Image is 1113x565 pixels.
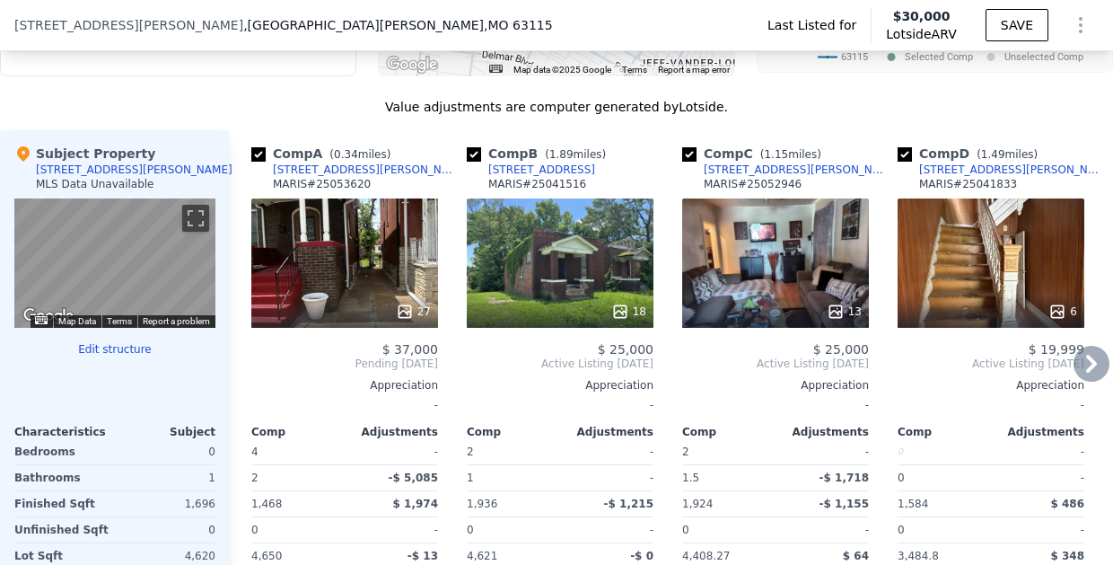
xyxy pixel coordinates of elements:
a: Terms [107,316,132,326]
div: 1.5 [682,465,772,490]
div: - [467,393,653,418]
span: 0 [682,524,689,536]
button: Show Options [1063,7,1099,43]
div: 27 [396,303,431,321]
div: Subject Property [14,145,155,163]
div: Comp C [682,145,828,163]
span: -$ 0 [630,550,653,562]
div: [STREET_ADDRESS][PERSON_NAME] [704,163,890,177]
div: - [779,517,869,543]
div: Comp A [251,145,398,163]
a: [STREET_ADDRESS][PERSON_NAME] [251,163,460,177]
div: MARIS # 25053620 [273,177,371,191]
span: $30,000 [893,9,951,23]
text: Selected Comp [905,51,973,63]
div: MLS Data Unavailable [36,177,154,191]
span: 4,408.27 [682,550,730,562]
span: , MO 63115 [484,18,553,32]
div: 1 [118,465,215,490]
span: Pending [DATE] [251,357,438,371]
div: MARIS # 25041833 [919,177,1017,191]
div: - [348,439,438,464]
span: 2 [467,446,474,458]
span: 1,924 [682,498,713,510]
div: - [251,393,438,418]
span: ( miles) [322,148,398,161]
div: Appreciation [467,378,653,393]
div: 0 [898,465,987,490]
div: 13 [827,303,862,321]
span: ( miles) [969,148,1045,161]
text: Unselected Comp [1004,51,1083,63]
div: 0 [898,439,987,464]
span: , [GEOGRAPHIC_DATA][PERSON_NAME] [243,16,552,34]
div: Comp [467,425,560,439]
a: [STREET_ADDRESS][PERSON_NAME] [898,163,1106,177]
div: Comp [898,425,991,439]
button: Toggle fullscreen view [182,205,209,232]
div: 0 [118,517,215,543]
span: 4,621 [467,550,497,562]
span: [STREET_ADDRESS][PERSON_NAME] [14,16,243,34]
span: -$ 1,215 [604,498,653,510]
div: Comp D [898,145,1045,163]
span: Active Listing [DATE] [682,357,869,371]
span: Lotside ARV [886,25,956,43]
div: - [564,465,653,490]
span: $ 1,974 [393,498,438,510]
div: 18 [611,303,646,321]
div: [STREET_ADDRESS][PERSON_NAME] [36,163,232,177]
img: Google [19,305,78,328]
span: $ 64 [843,550,869,562]
div: 1,696 [118,491,215,516]
span: ( miles) [753,148,828,161]
div: 2 [251,465,341,490]
div: Adjustments [560,425,653,439]
div: Finished Sqft [14,491,111,516]
span: 4,650 [251,550,282,562]
div: - [564,439,653,464]
span: 0 [898,524,905,536]
div: - [348,517,438,543]
div: Comp [251,425,345,439]
span: Active Listing [DATE] [467,357,653,371]
span: 2 [682,446,689,458]
div: [STREET_ADDRESS][PERSON_NAME] [273,163,460,177]
a: Open this area in Google Maps (opens a new window) [382,53,442,76]
span: ( miles) [538,148,613,161]
span: 0.34 [334,148,358,161]
div: - [779,439,869,464]
a: [STREET_ADDRESS][PERSON_NAME] [682,163,890,177]
span: -$ 13 [408,550,438,562]
div: Adjustments [991,425,1084,439]
div: MARIS # 25041516 [488,177,586,191]
span: 1.89 [549,148,574,161]
button: Keyboard shortcuts [489,65,502,73]
span: 1.49 [981,148,1005,161]
button: Map Data [58,315,96,328]
div: Appreciation [898,378,1084,393]
div: Subject [115,425,215,439]
div: MARIS # 25052946 [704,177,802,191]
div: Unfinished Sqft [14,517,111,543]
span: 0 [251,524,259,536]
a: Terms [622,65,647,75]
span: 1,468 [251,498,282,510]
span: 1.15 [764,148,788,161]
div: - [995,517,1084,543]
div: - [564,517,653,543]
div: Comp B [467,145,613,163]
div: Bathrooms [14,465,111,490]
a: Report a problem [143,316,210,326]
a: [STREET_ADDRESS] [467,163,595,177]
div: Street View [14,199,215,328]
div: Map [14,199,215,328]
div: - [995,465,1084,490]
img: Google [382,53,442,76]
span: Active Listing [DATE] [898,357,1084,371]
span: 3,484.8 [898,550,939,562]
div: 0 [118,439,215,464]
div: - [682,393,869,418]
div: 6 [1048,303,1077,321]
span: $ 37,000 [382,342,438,357]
